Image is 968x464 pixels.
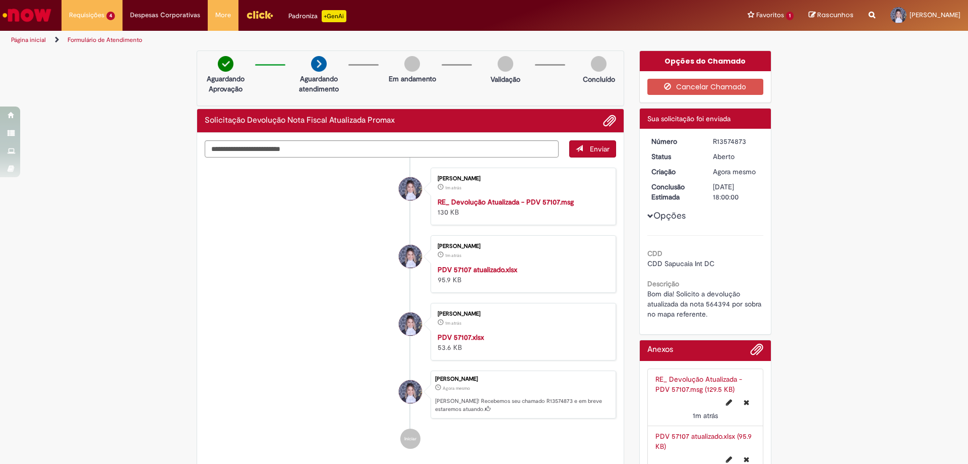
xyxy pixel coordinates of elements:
span: 1 [786,12,794,20]
span: Enviar [590,144,610,153]
ul: Trilhas de página [8,31,638,49]
button: Excluir RE_ Devolução Atualizada - PDV 57107.msg [738,394,755,410]
p: Aguardando atendimento [294,74,343,94]
div: 53.6 KB [438,332,606,352]
p: Concluído [583,74,615,84]
span: 1m atrás [693,411,718,420]
span: 1m atrás [445,252,461,259]
textarea: Digite sua mensagem aqui... [205,140,559,158]
a: PDV 57107 atualizado.xlsx (95.9 KB) [655,432,752,451]
time: 29/09/2025 08:14:22 [443,385,470,391]
img: img-circle-grey.png [498,56,513,72]
button: Adicionar anexos [750,343,763,361]
span: Rascunhos [817,10,854,20]
b: Descrição [647,279,679,288]
dt: Conclusão Estimada [644,182,706,202]
span: Requisições [69,10,104,20]
div: Padroniza [288,10,346,22]
p: Validação [491,74,520,84]
div: [PERSON_NAME] [435,376,611,382]
span: CDD Sapucaia Int DC [647,259,714,268]
time: 29/09/2025 08:13:36 [445,252,461,259]
a: Rascunhos [809,11,854,20]
b: CDD [647,249,662,258]
a: RE_ Devolução Atualizada - PDV 57107.msg (129.5 KB) [655,375,742,394]
div: R13574873 [713,136,760,146]
div: [PERSON_NAME] [438,176,606,182]
span: 4 [106,12,115,20]
div: Ana Julia Metz [399,380,422,403]
p: [PERSON_NAME]! Recebemos seu chamado R13574873 e em breve estaremos atuando. [435,397,611,413]
button: Adicionar anexos [603,114,616,127]
a: RE_ Devolução Atualizada - PDV 57107.msg [438,197,574,207]
div: Ana Julia Metz [399,313,422,336]
time: 29/09/2025 08:13:37 [445,185,461,191]
img: img-circle-grey.png [404,56,420,72]
dt: Criação [644,167,706,177]
div: 130 KB [438,197,606,217]
span: [PERSON_NAME] [910,11,960,19]
a: Página inicial [11,36,46,44]
p: Em andamento [389,74,436,84]
p: Aguardando Aprovação [201,74,250,94]
div: Ana Julia Metz [399,177,422,200]
h2: Anexos [647,345,673,354]
button: Enviar [569,140,616,158]
span: Despesas Corporativas [130,10,200,20]
div: [PERSON_NAME] [438,243,606,249]
span: 1m atrás [445,320,461,326]
div: 29/09/2025 08:14:22 [713,167,760,177]
img: click_logo_yellow_360x200.png [246,7,273,22]
p: +GenAi [322,10,346,22]
span: Bom dia! Solicito a devolução atualizada da nota 564394 por sobra no mapa referente. [647,289,763,319]
span: Sua solicitação foi enviada [647,114,731,123]
div: Opções do Chamado [640,51,771,71]
a: PDV 57107 atualizado.xlsx [438,265,517,274]
div: Ana Julia Metz [399,245,422,268]
div: [PERSON_NAME] [438,311,606,317]
span: Agora mesmo [713,167,756,176]
ul: Histórico de tíquete [205,158,616,459]
time: 29/09/2025 08:13:37 [693,411,718,420]
img: ServiceNow [1,5,53,25]
img: img-circle-grey.png [591,56,607,72]
img: arrow-next.png [311,56,327,72]
span: More [215,10,231,20]
dt: Número [644,136,706,146]
span: Agora mesmo [443,385,470,391]
img: check-circle-green.png [218,56,233,72]
div: [DATE] 18:00:00 [713,182,760,202]
div: 95.9 KB [438,265,606,285]
div: Aberto [713,151,760,162]
a: PDV 57107.xlsx [438,333,484,342]
dt: Status [644,151,706,162]
a: Formulário de Atendimento [68,36,142,44]
span: Favoritos [756,10,784,20]
h2: Solicitação Devolução Nota Fiscal Atualizada Promax Histórico de tíquete [205,116,395,125]
button: Cancelar Chamado [647,79,764,95]
button: Editar nome de arquivo RE_ Devolução Atualizada - PDV 57107.msg [720,394,738,410]
li: Ana Julia Metz [205,371,616,419]
time: 29/09/2025 08:13:36 [445,320,461,326]
span: 1m atrás [445,185,461,191]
